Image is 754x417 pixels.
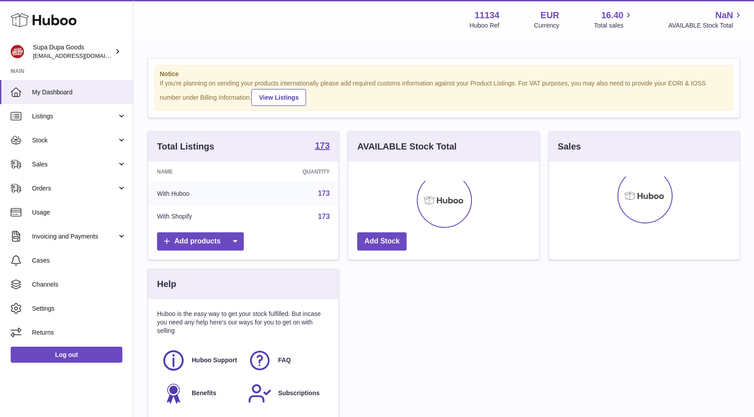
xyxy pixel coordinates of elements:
th: Name [148,162,251,182]
span: Stock [32,136,117,145]
h3: AVAILABLE Stock Total [357,141,456,153]
span: Cases [32,256,126,265]
a: Huboo Support [161,348,239,372]
h3: Help [157,278,176,290]
span: Sales [32,160,117,169]
span: [EMAIL_ADDRESS][DOMAIN_NAME] [33,52,131,59]
span: AVAILABLE Stock Total [668,21,743,30]
a: Benefits [161,381,239,405]
strong: EUR [540,9,559,21]
a: Add products [157,232,244,251]
a: 173 [315,141,330,152]
a: Add Stock [357,232,407,251]
strong: 11134 [475,9,500,21]
span: Total sales [594,21,633,30]
a: 173 [318,190,330,197]
a: NaN AVAILABLE Stock Total [668,9,743,30]
span: 16.40 [601,9,623,21]
td: With Shopify [148,205,251,228]
a: FAQ [248,348,325,372]
div: Currency [534,21,560,30]
h3: Total Listings [157,141,214,153]
a: 173 [318,213,330,220]
span: Subscriptions [278,389,319,397]
span: Huboo Support [192,356,237,364]
a: 16.40 Total sales [594,9,633,30]
h3: Sales [558,141,581,153]
span: My Dashboard [32,88,126,97]
span: Invoicing and Payments [32,232,117,241]
span: Benefits [192,389,216,397]
span: Returns [32,328,126,337]
strong: 173 [315,141,330,150]
span: FAQ [278,356,291,364]
span: Listings [32,112,117,121]
span: Channels [32,280,126,289]
th: Quantity [251,162,339,182]
strong: Notice [160,70,728,78]
img: hello@slayalldayofficial.com [11,45,24,58]
span: NaN [715,9,733,21]
a: Log out [11,347,122,363]
span: Usage [32,208,126,217]
div: If you're planning on sending your products internationally please add required customs informati... [160,79,728,106]
a: Subscriptions [248,381,325,405]
div: Huboo Ref [470,21,500,30]
span: Settings [32,304,126,313]
p: Huboo is the easy way to get your stock fulfilled. But incase you need any help here's our ways f... [157,310,330,335]
span: Orders [32,184,117,193]
td: With Huboo [148,182,251,205]
div: Supa Dupa Goods [33,43,113,60]
a: View Listings [251,89,306,106]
